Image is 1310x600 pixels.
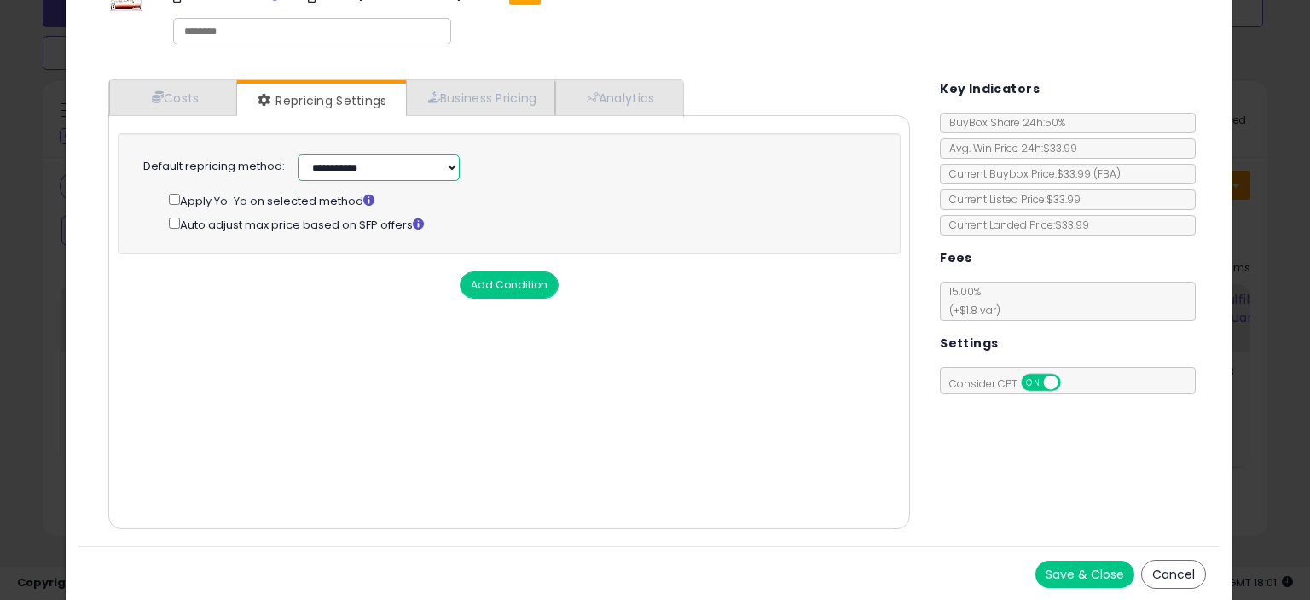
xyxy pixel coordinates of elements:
[237,84,404,118] a: Repricing Settings
[143,159,285,175] label: Default repricing method:
[941,192,1081,207] span: Current Listed Price: $33.99
[941,115,1065,130] span: BuyBox Share 24h: 50%
[1035,561,1134,588] button: Save & Close
[940,333,998,354] h5: Settings
[1141,560,1206,589] button: Cancel
[940,79,1040,100] h5: Key Indicators
[941,141,1077,155] span: Avg. Win Price 24h: $33.99
[941,218,1089,232] span: Current Landed Price: $33.99
[406,80,555,115] a: Business Pricing
[940,248,972,269] h5: Fees
[555,80,681,115] a: Analytics
[109,80,237,115] a: Costs
[1093,166,1121,181] span: ( FBA )
[941,303,1000,317] span: (+$1.8 var)
[1057,166,1121,181] span: $33.99
[941,376,1083,391] span: Consider CPT:
[1058,376,1086,390] span: OFF
[169,190,878,210] div: Apply Yo-Yo on selected method
[941,284,1000,317] span: 15.00 %
[941,166,1121,181] span: Current Buybox Price:
[169,214,878,234] div: Auto adjust max price based on SFP offers
[460,271,559,299] button: Add Condition
[1023,376,1044,390] span: ON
